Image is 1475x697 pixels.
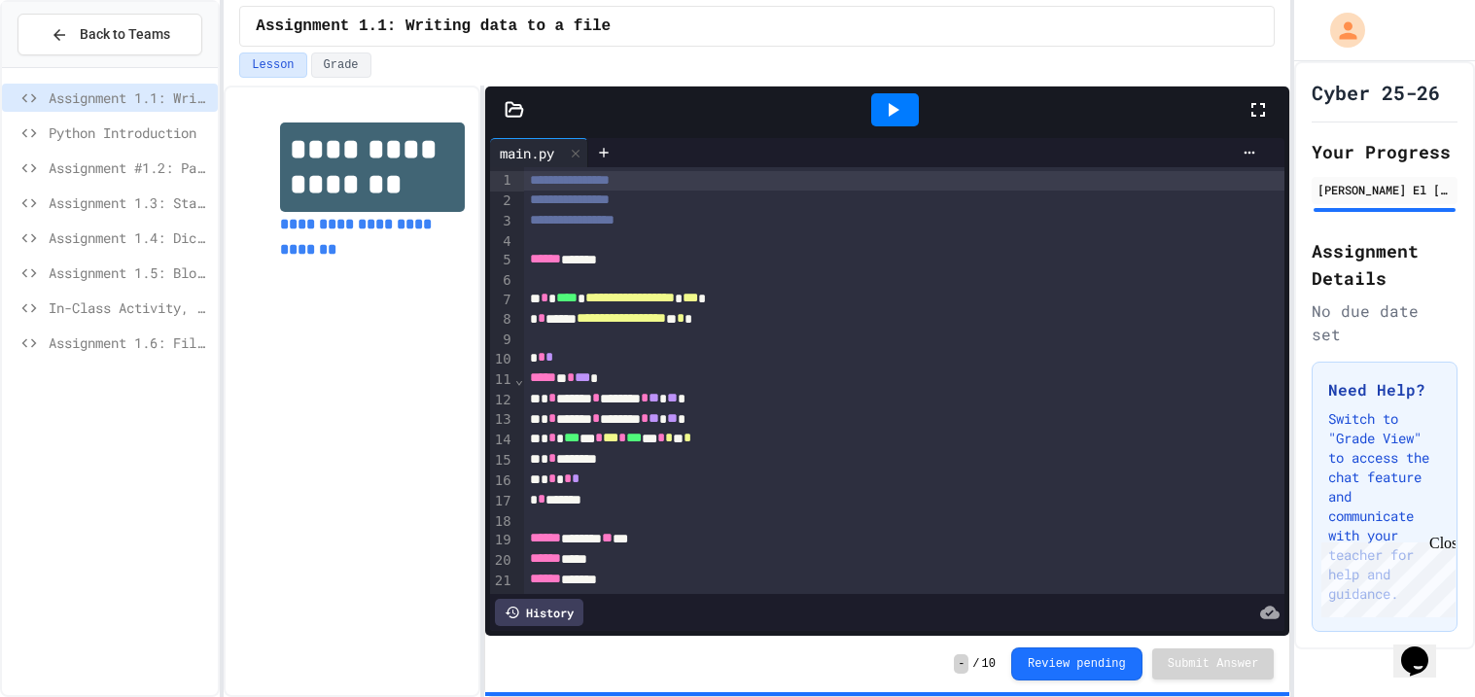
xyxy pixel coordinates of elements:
div: 1 [490,171,514,192]
div: 7 [490,291,514,311]
div: No due date set [1312,299,1457,346]
div: 14 [490,431,514,451]
button: Review pending [1011,647,1142,680]
h3: Need Help? [1328,378,1441,401]
span: - [954,654,968,674]
span: In-Class Activity, [DATE] [49,297,210,318]
div: 17 [490,492,514,512]
span: 10 [982,656,996,672]
button: Submit Answer [1152,648,1275,680]
div: 22 [490,592,514,611]
div: main.py [490,138,588,167]
div: 5 [490,251,514,271]
span: Back to Teams [80,24,170,45]
div: 4 [490,232,514,252]
div: 19 [490,531,514,551]
h2: Your Progress [1312,138,1457,165]
button: Lesson [239,52,306,78]
span: Assignment 1.1: Writing data to a file [49,87,210,108]
div: 21 [490,572,514,592]
div: 11 [490,370,514,391]
span: Submit Answer [1168,656,1259,672]
span: Assignment 1.3: Statistical Calculations [49,192,210,213]
div: 2 [490,192,514,212]
iframe: chat widget [1314,535,1456,617]
button: Back to Teams [18,14,202,55]
span: Assignment 1.4: Dice Probabilities [49,227,210,248]
iframe: chat widget [1393,619,1456,678]
button: Grade [311,52,371,78]
span: Python Introduction [49,122,210,143]
span: Assignment #1.2: Parsing Time Data [49,157,210,178]
div: History [495,599,583,626]
div: 15 [490,451,514,471]
div: 6 [490,271,514,291]
h2: Assignment Details [1312,237,1457,292]
p: Switch to "Grade View" to access the chat feature and communicate with your teacher for help and ... [1328,409,1441,604]
span: Assignment 1.5: Blood Type Data [49,262,210,283]
div: 13 [490,410,514,431]
div: 20 [490,551,514,572]
h1: Cyber 25-26 [1312,79,1440,106]
div: 18 [490,512,514,532]
span: Assignment 1.6: Filtering IP Addresses [49,332,210,353]
span: / [972,656,979,672]
div: 16 [490,471,514,492]
div: Chat with us now!Close [8,8,134,123]
div: main.py [490,143,564,163]
span: Fold line [514,371,524,387]
div: My Account [1310,8,1370,52]
div: 8 [490,310,514,331]
div: [PERSON_NAME] El [PERSON_NAME] [1317,181,1452,198]
div: 9 [490,331,514,350]
span: Assignment 1.1: Writing data to a file [256,15,611,38]
div: 12 [490,391,514,411]
div: 3 [490,212,514,232]
div: 10 [490,350,514,370]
